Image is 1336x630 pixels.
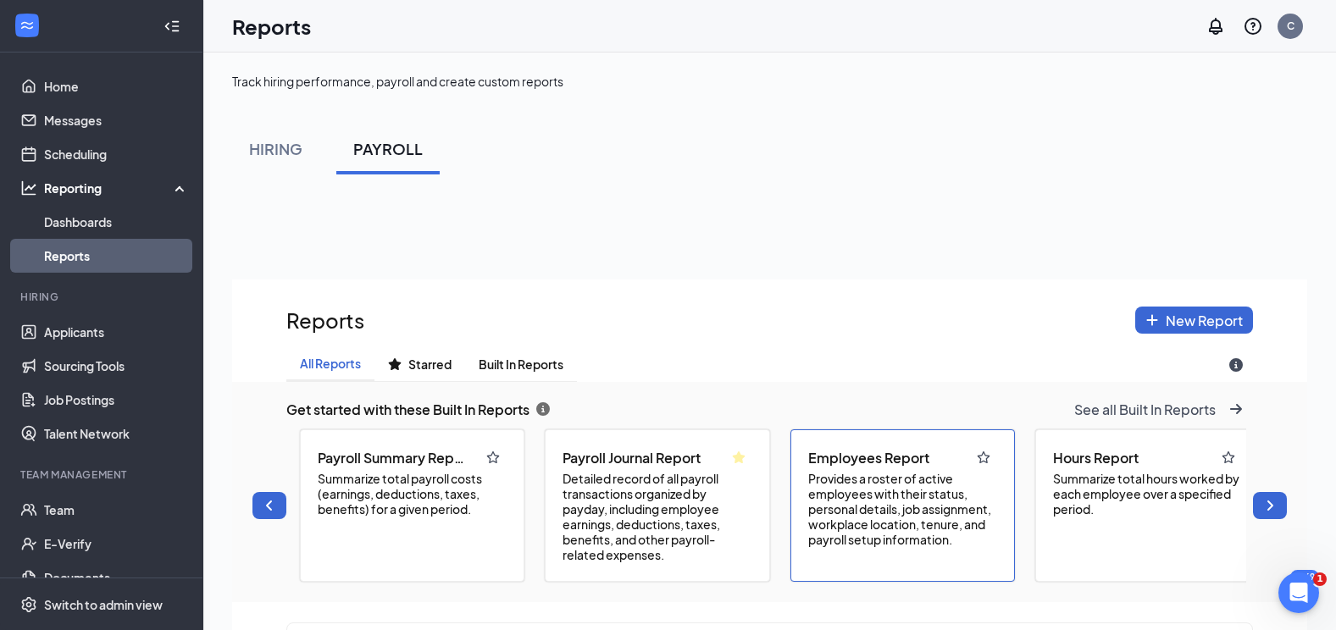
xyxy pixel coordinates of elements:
a: Job Postings [44,383,189,417]
svg: Collapse [164,18,180,35]
button: regular-star icon [1211,444,1245,471]
button: All Reports [286,347,374,381]
span: Payroll Journal Report [563,449,701,467]
span: New Report [1166,312,1243,329]
div: Hiring [20,290,186,304]
div: 1269 [1290,570,1319,584]
div: PAYROLL [353,138,423,159]
span: Provides a roster of active employees with their status, personal details, job assignment, workpl... [808,471,997,547]
a: Team [44,493,189,527]
svg: QuestionInfo [1243,16,1263,36]
button: undefined icon [1064,395,1253,423]
span: Hours Report [1053,449,1139,467]
svg: WorkstreamLogo [19,17,36,34]
span: Employees Report [808,449,929,467]
a: Messages [44,103,189,137]
span: 1 [1313,572,1327,586]
span: Payroll Summary Report [318,449,470,467]
span: Starred [408,357,452,372]
a: Home [44,69,189,103]
span: Reports [286,307,364,333]
button: plus icon [1135,307,1253,334]
span: All Reports [300,356,361,371]
div: C [1287,19,1294,33]
span: Get started with these Built In Reports [286,401,529,418]
span: Summarize total hours worked by each employee over a specified period. [1053,471,1242,517]
div: Track hiring performance, payroll and create custom reports [232,73,563,90]
svg: Settings [20,596,37,613]
button: regular-star icon [477,444,511,471]
a: Documents [44,561,189,594]
button: Built In Reports [465,347,577,381]
div: Reporting [44,180,190,196]
span: Summarize total payroll costs (earnings, deductions, taxes, benefits) for a given period. [318,471,507,517]
button: star icon [722,444,756,471]
a: Applicants [44,315,189,349]
a: Reports [44,239,189,273]
iframe: Intercom live chat [1278,572,1319,613]
button: angle-left icon [252,492,286,519]
iframe: explo-dashboard [232,195,1307,279]
div: Team Management [20,467,186,482]
button: angle-right icon [1253,492,1287,519]
span: Built In Reports [479,357,563,372]
a: Dashboards [44,205,189,239]
button: Starred [374,347,465,381]
h1: Reports [232,12,311,41]
button: regular-star icon [967,444,1001,471]
button: circle-info icon [1219,351,1253,379]
svg: Analysis [20,180,37,196]
svg: Notifications [1206,16,1226,36]
div: HIRING [249,138,302,159]
span: Detailed record of all payroll transactions organized by payday, including employee earnings, ded... [563,471,751,562]
span: See all Built In Reports [1074,401,1216,418]
a: E-Verify [44,527,189,561]
a: Talent Network [44,417,189,450]
div: Switch to admin view [44,596,163,613]
a: Scheduling [44,137,189,171]
a: Sourcing Tools [44,349,189,383]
